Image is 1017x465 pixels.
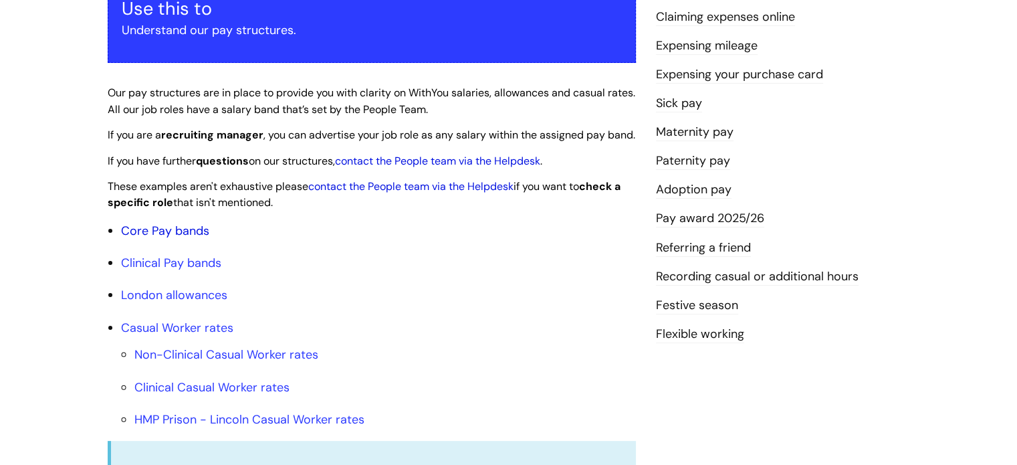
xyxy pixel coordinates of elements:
[121,320,233,336] a: Casual Worker rates
[108,154,542,168] span: If you have further on our structures, .
[121,223,209,239] a: Core Pay bands
[108,86,635,116] span: Our pay structures are in place to provide you with clarity on WithYou salaries, allowances and c...
[196,154,249,168] strong: questions
[656,240,751,257] a: Referring a friend
[134,379,290,395] a: Clinical Casual Worker rates
[108,128,635,142] span: If you are a , you can advertise your job role as any salary within the assigned pay band.
[134,411,364,428] a: HMP Prison - Lincoln Casual Worker rates
[308,179,514,193] a: contact the People team via the Helpdesk
[656,66,823,84] a: Expensing your purchase card
[656,268,859,286] a: Recording casual or additional hours
[656,9,795,26] a: Claiming expenses online
[656,181,731,199] a: Adoption pay
[656,297,738,314] a: Festive season
[122,19,622,41] p: Understand our pay structures.
[121,287,227,303] a: London allowances
[121,255,221,271] a: Clinical Pay bands
[335,154,540,168] a: contact the People team via the Helpdesk
[656,326,744,343] a: Flexible working
[656,153,730,170] a: Paternity pay
[134,347,318,363] a: Non-Clinical Casual Worker rates
[656,95,702,112] a: Sick pay
[656,37,758,55] a: Expensing mileage
[656,124,733,141] a: Maternity pay
[656,210,764,227] a: Pay award 2025/26
[108,179,620,210] span: These examples aren't exhaustive please if you want to that isn't mentioned.
[161,128,263,142] strong: recruiting manager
